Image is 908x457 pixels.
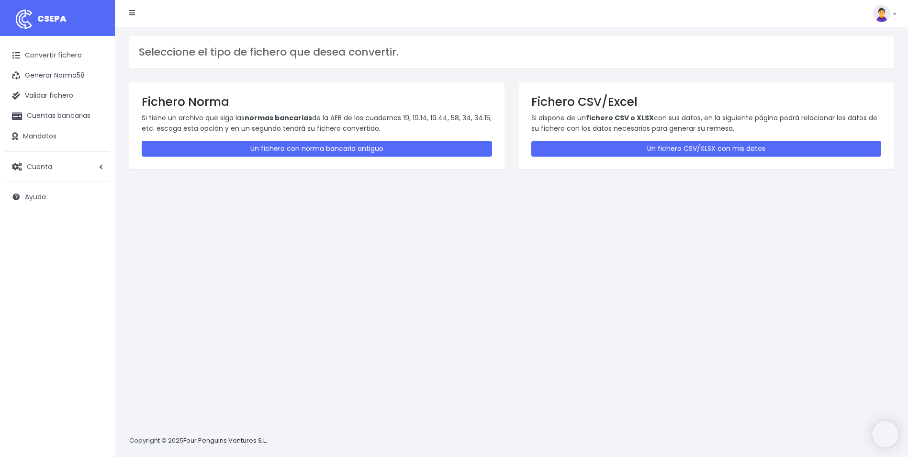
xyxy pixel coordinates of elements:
p: Copyright © 2025 . [129,436,269,446]
strong: fichero CSV o XLSX [586,113,654,123]
strong: normas bancarias [245,113,312,123]
a: Convertir fichero [5,46,110,66]
span: CSEPA [37,12,67,24]
a: Un fichero con norma bancaria antiguo [142,141,492,157]
a: Un fichero CSV/XLSX con mis datos [531,141,882,157]
span: Cuenta [27,161,52,171]
p: Si dispone de un con sus datos, en la siguiente página podrá relacionar los datos de su fichero c... [531,113,882,134]
img: logo [12,7,36,31]
a: Validar fichero [5,86,110,106]
h3: Seleccione el tipo de fichero que desea convertir. [139,46,884,58]
a: Mandatos [5,126,110,147]
h3: Fichero CSV/Excel [531,95,882,109]
a: Cuenta [5,157,110,177]
img: profile [873,5,890,22]
span: Ayuda [25,192,46,202]
a: Ayuda [5,187,110,207]
p: Si tiene un archivo que siga las de la AEB de los cuadernos 19, 19.14, 19.44, 58, 34, 34.15, etc.... [142,113,492,134]
a: Generar Norma58 [5,66,110,86]
a: Four Penguins Ventures S.L. [183,436,267,445]
a: Cuentas bancarias [5,106,110,126]
h3: Fichero Norma [142,95,492,109]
